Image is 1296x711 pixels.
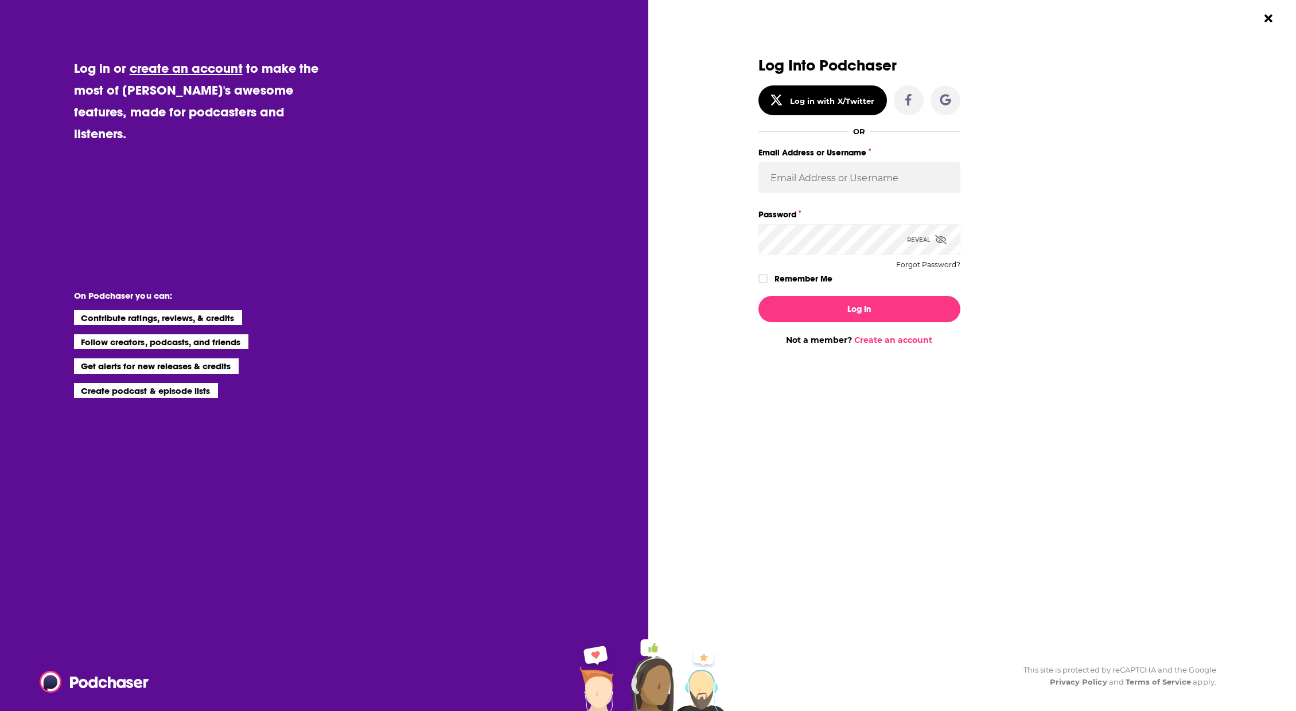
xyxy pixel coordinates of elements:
button: Log In [758,296,960,322]
h3: Log Into Podchaser [758,57,960,74]
li: Get alerts for new releases & credits [74,358,239,373]
label: Remember Me [775,271,832,286]
li: Contribute ratings, reviews, & credits [74,310,243,325]
li: Follow creators, podcasts, and friends [74,334,249,349]
div: Log in with X/Twitter [790,96,874,106]
button: Forgot Password? [896,261,960,269]
a: Terms of Service [1126,677,1192,686]
button: Log in with X/Twitter [758,85,887,115]
a: create an account [130,60,243,76]
img: Podchaser - Follow, Share and Rate Podcasts [40,671,150,693]
div: This site is protected by reCAPTCHA and the Google and apply. [1014,664,1216,688]
label: Email Address or Username [758,145,960,160]
input: Email Address or Username [758,162,960,193]
div: Reveal [907,224,947,255]
a: Privacy Policy [1050,677,1107,686]
a: Create an account [854,335,932,345]
li: Create podcast & episode lists [74,383,218,398]
div: Not a member? [758,335,960,345]
li: On Podchaser you can: [74,290,303,301]
label: Password [758,207,960,222]
div: OR [853,127,865,136]
a: Podchaser - Follow, Share and Rate Podcasts [40,671,141,693]
button: Close Button [1258,7,1279,29]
